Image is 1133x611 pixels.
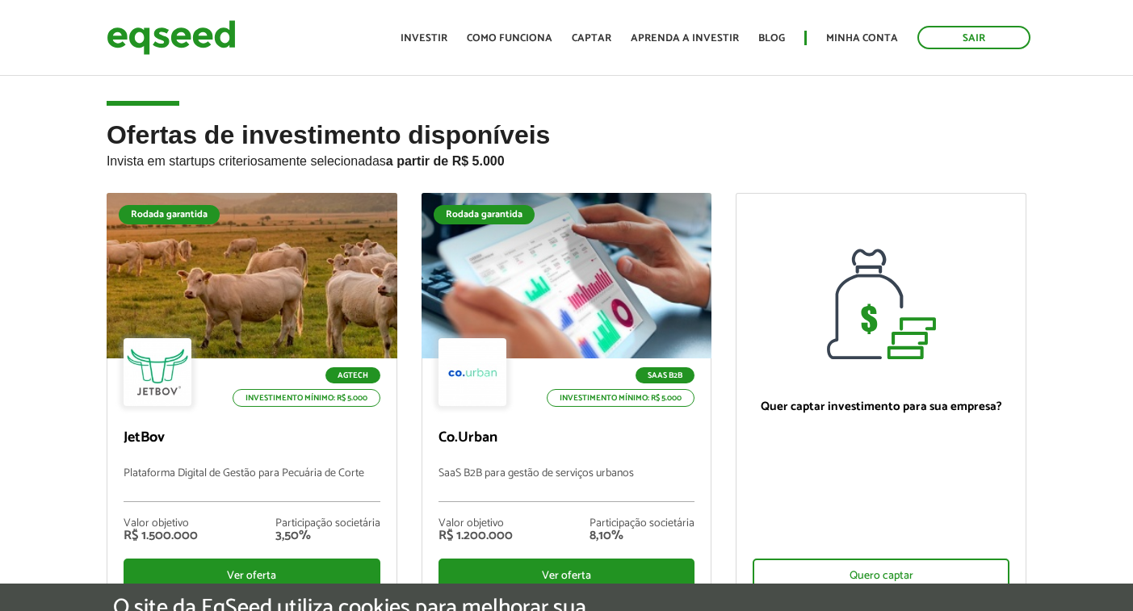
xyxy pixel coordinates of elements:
[736,193,1026,605] a: Quer captar investimento para sua empresa? Quero captar
[439,559,695,592] div: Ver oferta
[124,467,380,502] p: Plataforma Digital de Gestão para Pecuária de Corte
[439,518,513,529] div: Valor objetivo
[233,389,380,407] p: Investimento mínimo: R$ 5.000
[107,121,1026,193] h2: Ofertas de investimento disponíveis
[572,33,611,44] a: Captar
[275,529,380,542] div: 3,50%
[547,389,694,407] p: Investimento mínimo: R$ 5.000
[107,16,236,59] img: EqSeed
[590,529,694,542] div: 8,10%
[107,149,1026,169] p: Invista em startups criteriosamente selecionadas
[758,33,785,44] a: Blog
[590,518,694,529] div: Participação societária
[439,529,513,542] div: R$ 1.200.000
[467,33,552,44] a: Como funciona
[124,518,198,529] div: Valor objetivo
[275,518,380,529] div: Participação societária
[917,26,1030,49] a: Sair
[439,429,695,447] p: Co.Urban
[124,559,380,592] div: Ver oferta
[422,193,712,605] a: Rodada garantida SaaS B2B Investimento mínimo: R$ 5.000 Co.Urban SaaS B2B para gestão de serviços...
[124,429,380,447] p: JetBov
[826,33,898,44] a: Minha conta
[753,559,1009,592] div: Quero captar
[386,154,505,168] strong: a partir de R$ 5.000
[401,33,447,44] a: Investir
[325,367,380,383] p: Agtech
[107,193,397,605] a: Rodada garantida Agtech Investimento mínimo: R$ 5.000 JetBov Plataforma Digital de Gestão para Pe...
[753,400,1009,414] p: Quer captar investimento para sua empresa?
[434,205,535,224] div: Rodada garantida
[636,367,694,383] p: SaaS B2B
[631,33,739,44] a: Aprenda a investir
[124,529,198,542] div: R$ 1.500.000
[439,467,695,502] p: SaaS B2B para gestão de serviços urbanos
[119,205,220,224] div: Rodada garantida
